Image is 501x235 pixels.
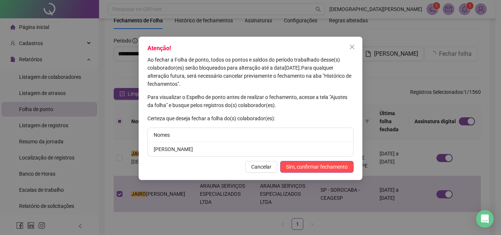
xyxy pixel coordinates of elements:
[346,41,358,53] button: Close
[148,142,353,156] li: [PERSON_NAME]
[476,210,494,228] div: Open Intercom Messenger
[147,115,275,121] span: Certeza que deseja fechar a folha do(s) colaborador(es):
[147,57,340,71] span: Ao fechar a Folha de ponto, todos os pontos e saldos do período trabalhado desse(s) colaborador(e...
[349,44,355,50] span: close
[251,163,271,171] span: Cancelar
[280,161,354,173] button: Sim, confirmar fechamento
[154,132,170,138] span: Nomes
[147,65,351,87] span: Para qualquer alteração futura, será necessário cancelar previamente o fechamento na aba "Históri...
[286,163,348,171] span: Sim, confirmar fechamento
[245,161,277,173] button: Cancelar
[147,56,354,88] p: [DATE] .
[147,45,171,52] span: Atenção!
[147,94,347,108] span: Para visualizar o Espelho de ponto antes de realizar o fechamento, acesse a tela "Ajustes da folh...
